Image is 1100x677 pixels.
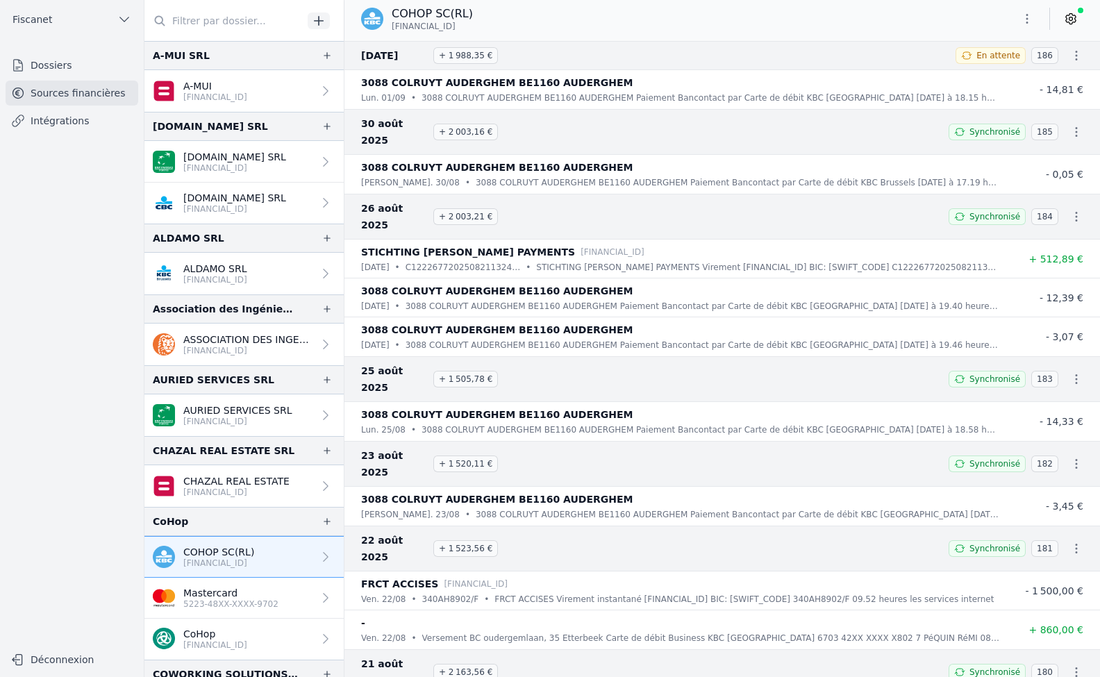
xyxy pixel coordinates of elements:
div: • [465,176,470,190]
a: [DOMAIN_NAME] SRL [FINANCIAL_ID] [144,141,344,183]
p: Mastercard [183,586,278,600]
p: COHOP SC(RL) [392,6,473,22]
span: [DATE] [361,47,428,64]
div: • [395,260,400,274]
span: 182 [1031,455,1058,472]
span: 181 [1031,540,1058,557]
img: triodosbank.png [153,628,175,650]
div: • [411,592,416,606]
div: • [484,592,489,606]
p: CoHop [183,627,247,641]
div: • [465,508,470,521]
div: A-MUI SRL [153,47,210,64]
p: C122267720250821132432 [406,260,521,274]
p: [DOMAIN_NAME] SRL [183,191,286,205]
img: BNP_BE_BUSINESS_GEBABEBB.png [153,404,175,426]
p: Versement BC oudergemlaan, 35 Etterbeek Carte de débit Business KBC [GEOGRAPHIC_DATA] 6703 42XX X... [422,631,1000,645]
img: ing.png [153,333,175,356]
span: + 2 003,21 € [433,208,498,225]
p: [FINANCIAL_ID] [183,92,247,103]
div: • [395,338,400,352]
p: 3088 COLRUYT AUDERGHEM BE1160 AUDERGHEM [361,159,633,176]
span: Synchronisé [969,126,1020,137]
img: belfius.png [153,80,175,102]
img: belfius.png [153,475,175,497]
a: ALDAMO SRL [FINANCIAL_ID] [144,253,344,294]
p: 3088 COLRUYT AUDERGHEM BE1160 AUDERGHEM Paiement Bancontact par Carte de débit KBC [GEOGRAPHIC_DA... [476,508,1000,521]
div: • [411,423,416,437]
p: 3088 COLRUYT AUDERGHEM BE1160 AUDERGHEM Paiement Bancontact par Carte de débit KBC [GEOGRAPHIC_DA... [406,338,1000,352]
span: + 1 505,78 € [433,371,498,387]
p: [PERSON_NAME]. 23/08 [361,508,460,521]
a: ASSOCIATION DES INGENIEURS CIVIL ASBL A.I.L.V. [FINANCIAL_ID] [144,324,344,365]
div: [DOMAIN_NAME] SRL [153,118,268,135]
button: Fiscanet [6,8,138,31]
p: [DATE] [361,338,390,352]
p: [DATE] [361,260,390,274]
p: 3088 COLRUYT AUDERGHEM BE1160 AUDERGHEM Paiement Bancontact par Carte de débit KBC [GEOGRAPHIC_DA... [422,423,1000,437]
p: [FINANCIAL_ID] [183,345,313,356]
p: ASSOCIATION DES INGENIEURS CIVIL ASBL A.I.L.V. [183,333,313,346]
p: [FINANCIAL_ID] [444,577,508,591]
p: ALDAMO SRL [183,262,247,276]
p: [DATE] [361,299,390,313]
a: [DOMAIN_NAME] SRL [FINANCIAL_ID] [144,183,344,224]
img: BNP_BE_BUSINESS_GEBABEBB.png [153,151,175,173]
p: [FINANCIAL_ID] [183,274,247,285]
p: STICHTING [PERSON_NAME] PAYMENTS [361,244,575,260]
div: CoHop [153,513,188,530]
p: 3088 COLRUYT AUDERGHEM BE1160 AUDERGHEM [361,74,633,91]
div: AURIED SERVICES SRL [153,371,274,388]
div: • [411,91,416,105]
p: CHAZAL REAL ESTATE [183,474,290,488]
span: En attente [976,50,1020,61]
p: 3088 COLRUYT AUDERGHEM BE1160 AUDERGHEM Paiement Bancontact par Carte de débit KBC Brussels [DATE... [476,176,1000,190]
a: CoHop [FINANCIAL_ID] [144,619,344,660]
p: FRCT ACCISES [361,576,438,592]
span: Synchronisé [969,543,1020,554]
p: [FINANCIAL_ID] [183,640,247,651]
div: ALDAMO SRL [153,230,224,246]
span: Synchronisé [969,374,1020,385]
div: • [411,631,416,645]
p: 5223-48XX-XXXX-9702 [183,599,278,610]
p: [FINANCIAL_ID] [183,416,292,427]
span: 26 août 2025 [361,200,428,233]
span: - 14,33 € [1040,416,1083,427]
a: COHOP SC(RL) [FINANCIAL_ID] [144,536,344,578]
p: A-MUI [183,79,247,93]
div: CHAZAL REAL ESTATE SRL [153,442,294,459]
div: • [526,260,531,274]
span: - 3,45 € [1046,501,1083,512]
p: AURIED SERVICES SRL [183,403,292,417]
span: 22 août 2025 [361,532,428,565]
p: lun. 01/09 [361,91,406,105]
p: 3088 COLRUYT AUDERGHEM BE1160 AUDERGHEM [361,283,633,299]
span: 185 [1031,124,1058,140]
p: STICHTING [PERSON_NAME] PAYMENTS Virement [FINANCIAL_ID] BIC: [SWIFT_CODE] C122267720250821132432 [536,260,1000,274]
div: Association des Ingénieurs Civils Sortis de l'Université [DEMOGRAPHIC_DATA] de Louvain-Vereniging... [153,301,299,317]
img: imageedit_2_6530439554.png [153,587,175,609]
p: ven. 22/08 [361,631,406,645]
span: - 1 500,00 € [1025,585,1083,596]
span: + 860,00 € [1028,624,1083,635]
p: [FINANCIAL_ID] [183,487,290,498]
p: 3088 COLRUYT AUDERGHEM BE1160 AUDERGHEM [361,321,633,338]
span: - 14,81 € [1040,84,1083,95]
p: 3088 COLRUYT AUDERGHEM BE1160 AUDERGHEM [361,491,633,508]
span: 25 août 2025 [361,362,428,396]
a: Intégrations [6,108,138,133]
p: [PERSON_NAME]. 30/08 [361,176,460,190]
p: 3088 COLRUYT AUDERGHEM BE1160 AUDERGHEM [361,406,633,423]
p: - [361,615,365,631]
p: [FINANCIAL_ID] [183,203,286,215]
span: Fiscanet [12,12,52,26]
img: CBC_CREGBEBB.png [153,192,175,214]
p: [FINANCIAL_ID] [581,245,644,259]
p: 3088 COLRUYT AUDERGHEM BE1160 AUDERGHEM Paiement Bancontact par Carte de débit KBC [GEOGRAPHIC_DA... [422,91,1000,105]
span: + 1 988,35 € [433,47,498,64]
span: Synchronisé [969,211,1020,222]
a: A-MUI [FINANCIAL_ID] [144,70,344,112]
span: [FINANCIAL_ID] [392,21,456,32]
span: + 1 523,56 € [433,540,498,557]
